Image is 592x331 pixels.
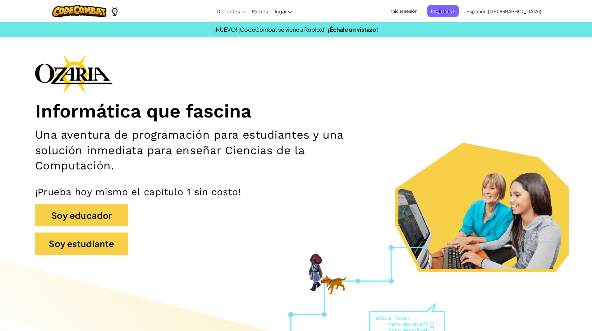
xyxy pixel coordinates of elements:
[213,3,249,20] a: Docentes
[249,3,271,20] a: Padres
[35,186,557,198] p: ¡Prueba hoy mismo el capítulo 1 sin costo!
[35,204,128,227] button: Soy educador
[35,232,128,255] button: Soy estudiante
[388,5,421,17] button: Iniciar sesión
[35,127,385,173] h2: Una aventura de programación para estudiantes y una solución inmediata para enseñar Ciencias de l...
[110,7,120,16] img: Ozaria
[328,26,378,33] a: ¡Échale un vistazo!
[274,8,287,15] span: Jugar
[217,8,240,15] span: Docentes
[214,26,324,33] span: ¡NUEVO! ¡CodeCombat se viene a Roblox!
[466,8,541,15] span: Español ([GEOGRAPHIC_DATA])
[427,5,459,17] button: Registrarse
[463,3,544,20] a: Español ([GEOGRAPHIC_DATA])
[271,3,295,20] a: Jugar
[52,5,107,17] img: CodeCombat logo
[35,54,113,94] img: Ozaria branding logo
[35,100,557,123] h1: Informática que fascina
